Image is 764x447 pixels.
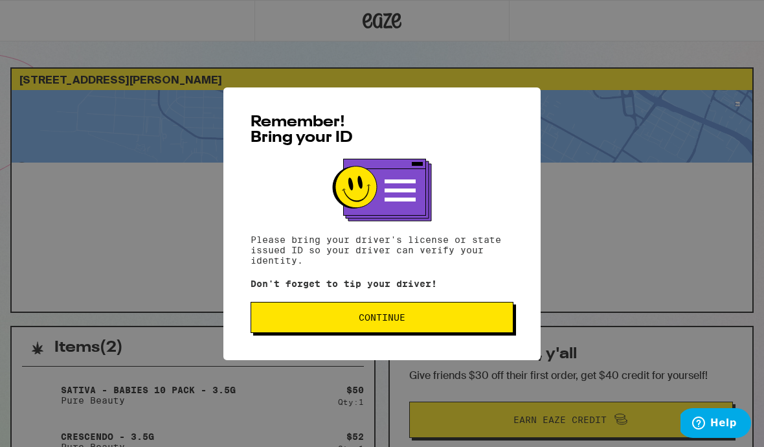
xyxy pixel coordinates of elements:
iframe: Opens a widget where you can find more information [680,408,751,441]
span: Continue [359,313,405,322]
button: Continue [251,302,513,333]
p: Please bring your driver's license or state issued ID so your driver can verify your identity. [251,235,513,266]
p: Don't forget to tip your driver! [251,279,513,289]
span: Remember! Bring your ID [251,115,353,146]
